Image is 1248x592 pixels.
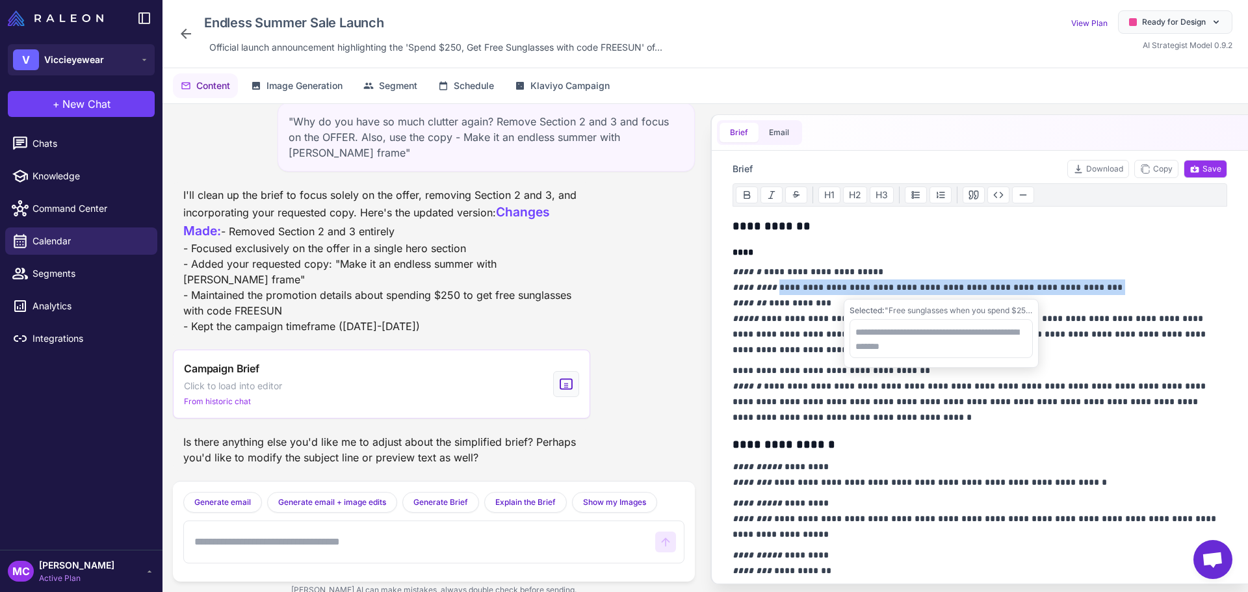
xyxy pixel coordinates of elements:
[8,91,155,117] button: +New Chat
[194,496,251,508] span: Generate email
[1071,18,1108,28] a: View Plan
[484,492,567,513] button: Explain the Brief
[8,561,34,582] div: MC
[1134,160,1178,178] button: Copy
[870,187,894,203] button: H3
[32,331,147,346] span: Integrations
[5,260,157,287] a: Segments
[1184,160,1227,178] button: Save
[5,325,157,352] a: Integrations
[173,429,590,470] div: Is there anything else you'd like me to adjust about the simplified brief? Perhaps you'd like to ...
[5,292,157,320] a: Analytics
[843,187,867,203] button: H2
[184,361,259,376] span: Campaign Brief
[8,44,155,75] button: VViccieyewear
[1193,540,1232,579] a: Open chat
[44,53,104,67] span: Viccieyewear
[733,162,753,176] span: Brief
[1143,40,1232,50] span: AI Strategist Model 0.9.2
[5,227,157,255] a: Calendar
[759,123,799,142] button: Email
[507,73,617,98] button: Klaviyo Campaign
[278,103,695,172] div: "Why do you have so much clutter again? Remove Section 2 and 3 and focus on the OFFER. Also, use ...
[356,73,425,98] button: Segment
[495,496,556,508] span: Explain the Brief
[818,187,840,203] button: H1
[1067,160,1129,178] button: Download
[583,496,646,508] span: Show my Images
[53,96,60,112] span: +
[1189,163,1221,175] span: Save
[1140,163,1173,175] span: Copy
[850,305,885,315] span: Selected:
[183,187,580,334] div: I'll clean up the brief to focus solely on the offer, removing Section 2 and 3, and incorporating...
[5,195,157,222] a: Command Center
[62,96,110,112] span: New Chat
[199,10,668,35] div: Click to edit campaign name
[1142,16,1206,28] span: Ready for Design
[243,73,350,98] button: Image Generation
[209,40,662,55] span: Official launch announcement highlighting the 'Spend $250, Get Free Sunglasses with code FREESUN'...
[32,266,147,281] span: Segments
[413,496,468,508] span: Generate Brief
[184,396,251,407] span: From historic chat
[32,169,147,183] span: Knowledge
[173,73,238,98] button: Content
[32,136,147,151] span: Chats
[572,492,657,513] button: Show my Images
[196,79,230,93] span: Content
[530,79,610,93] span: Klaviyo Campaign
[266,79,343,93] span: Image Generation
[183,492,262,513] button: Generate email
[850,305,1033,316] div: "Free sunglasses when you spend $250. Use code FREESUN. Limited time only. "
[454,79,494,93] span: Schedule
[39,558,114,573] span: [PERSON_NAME]
[183,204,553,238] span: Changes Made:
[430,73,502,98] button: Schedule
[5,162,157,190] a: Knowledge
[32,201,147,216] span: Command Center
[32,234,147,248] span: Calendar
[5,130,157,157] a: Chats
[204,38,668,57] div: Click to edit description
[267,492,397,513] button: Generate email + image edits
[278,496,386,508] span: Generate email + image edits
[184,379,282,393] span: Click to load into editor
[13,49,39,70] div: V
[379,79,417,93] span: Segment
[32,299,147,313] span: Analytics
[720,123,759,142] button: Brief
[402,492,479,513] button: Generate Brief
[39,573,114,584] span: Active Plan
[8,10,103,26] img: Raleon Logo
